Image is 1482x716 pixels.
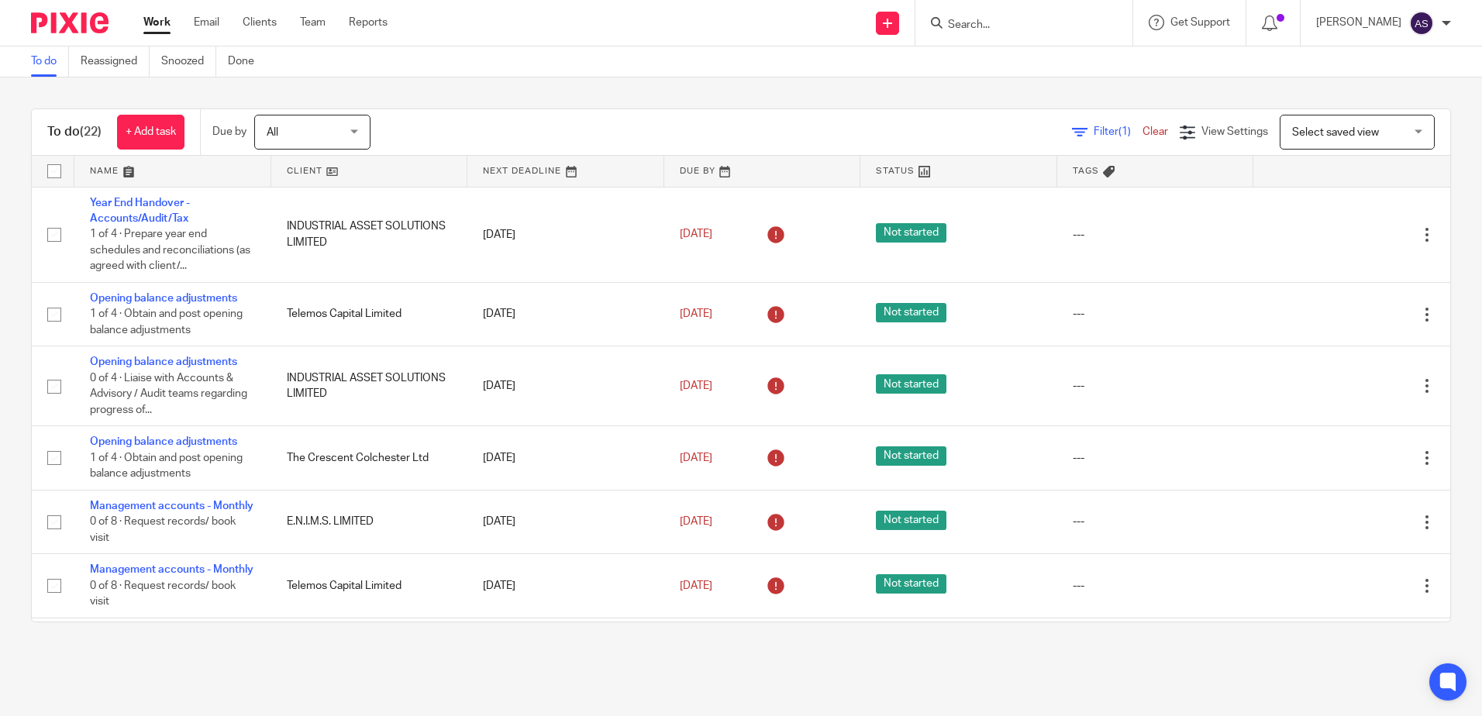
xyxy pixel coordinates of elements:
a: Done [228,46,266,77]
a: Clients [243,15,277,30]
p: [PERSON_NAME] [1316,15,1401,30]
span: 1 of 4 · Prepare year end schedules and reconciliations (as agreed with client/... [90,229,250,271]
input: Search [946,19,1086,33]
span: 0 of 4 · Liaise with Accounts & Advisory / Audit teams regarding progress of... [90,373,247,415]
div: --- [1073,378,1239,394]
img: Pixie [31,12,109,33]
a: Work [143,15,171,30]
div: --- [1073,578,1239,594]
span: 0 of 8 · Request records/ book visit [90,516,236,543]
td: E.N.I.M.S. LIMITED [271,490,468,553]
td: Visiopharm UK Limited [271,618,468,681]
td: [DATE] [467,187,664,282]
div: --- [1073,514,1239,529]
span: [DATE] [680,580,712,591]
a: Year End Handover - Accounts/Audit/Tax [90,198,190,224]
span: All [267,127,278,138]
td: Telemos Capital Limited [271,554,468,618]
span: Not started [876,374,946,394]
span: (22) [80,126,102,138]
a: Management accounts - Monthly [90,501,253,511]
a: Opening balance adjustments [90,436,237,447]
span: Not started [876,223,946,243]
a: Email [194,15,219,30]
td: [DATE] [467,618,664,681]
p: Due by [212,124,246,139]
td: [DATE] [467,282,664,346]
span: Tags [1073,167,1099,175]
span: Get Support [1170,17,1230,28]
span: [DATE] [680,229,712,239]
a: + Add task [117,115,184,150]
td: [DATE] [467,346,664,426]
h1: To do [47,124,102,140]
span: [DATE] [680,516,712,527]
td: [DATE] [467,490,664,553]
img: svg%3E [1409,11,1434,36]
div: --- [1073,227,1239,243]
div: --- [1073,450,1239,466]
span: [DATE] [680,453,712,463]
span: (1) [1118,126,1131,137]
span: 1 of 4 · Obtain and post opening balance adjustments [90,453,243,480]
a: Opening balance adjustments [90,356,237,367]
span: 1 of 4 · Obtain and post opening balance adjustments [90,308,243,336]
span: 0 of 8 · Request records/ book visit [90,580,236,608]
span: Not started [876,303,946,322]
span: Filter [1094,126,1143,137]
td: Telemos Capital Limited [271,282,468,346]
div: --- [1073,306,1239,322]
span: Not started [876,446,946,466]
span: Not started [876,511,946,530]
span: [DATE] [680,308,712,319]
a: Management accounts - Monthly [90,564,253,575]
a: Reassigned [81,46,150,77]
span: Not started [876,574,946,594]
a: Snoozed [161,46,216,77]
span: [DATE] [680,380,712,391]
td: INDUSTRIAL ASSET SOLUTIONS LIMITED [271,187,468,282]
td: The Crescent Colchester Ltd [271,426,468,490]
td: INDUSTRIAL ASSET SOLUTIONS LIMITED [271,346,468,426]
span: View Settings [1201,126,1268,137]
td: [DATE] [467,426,664,490]
a: To do [31,46,69,77]
td: [DATE] [467,554,664,618]
a: Team [300,15,326,30]
a: Clear [1143,126,1168,137]
span: Select saved view [1292,127,1379,138]
a: Opening balance adjustments [90,293,237,304]
a: Reports [349,15,388,30]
